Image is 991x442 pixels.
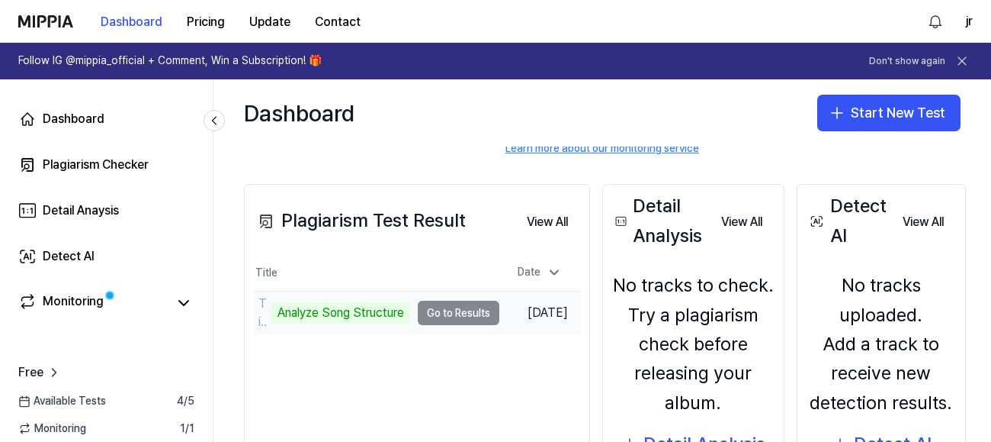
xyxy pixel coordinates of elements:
[9,147,204,183] a: Plagiarism Checker
[890,207,956,237] button: View All
[18,53,322,69] h1: Follow IG @mippia_official + Comment, Win a Subscription! 🎁
[869,55,945,68] button: Don't show again
[43,247,95,266] div: Detect AI
[18,292,167,314] a: Monitoring
[88,7,175,37] button: Dashboard
[18,15,73,27] img: logo
[612,271,775,418] div: No tracks to check. Try a plagiarism check before releasing your album.
[237,7,303,37] button: Update
[303,7,373,37] button: Contact
[18,421,86,437] span: Monitoring
[612,192,709,250] div: Detail Analysis
[709,207,775,237] button: View All
[271,302,410,324] div: Analyze Song Structure
[9,238,204,275] a: Detect AI
[499,292,580,335] td: [DATE]
[43,110,104,128] div: Dashboard
[512,260,568,285] div: Date
[807,271,956,418] div: No tracks uploaded. Add a track to receive new detection results.
[180,421,194,437] span: 1 / 1
[43,202,119,220] div: Detail Anaysis
[966,12,973,31] button: jr
[515,205,580,237] a: View All
[254,255,499,292] th: Title
[515,207,580,237] button: View All
[709,205,775,237] a: View All
[9,101,204,137] a: Dashboard
[505,141,699,156] a: Learn more about our monitoring service
[9,192,204,229] a: Detail Anaysis
[926,12,944,31] img: 알림
[890,205,956,237] a: View All
[177,394,194,409] span: 4 / 5
[258,295,268,331] div: Title_ Neon Night
[237,1,303,43] a: Update
[254,206,466,235] div: Plagiarism Test Result
[244,95,354,131] div: Dashboard
[175,7,237,37] button: Pricing
[807,192,890,250] div: Detect AI
[43,292,104,314] div: Monitoring
[18,363,62,382] a: Free
[43,156,149,174] div: Plagiarism Checker
[18,363,43,382] span: Free
[18,394,106,409] span: Available Tests
[817,95,961,131] button: Start New Test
